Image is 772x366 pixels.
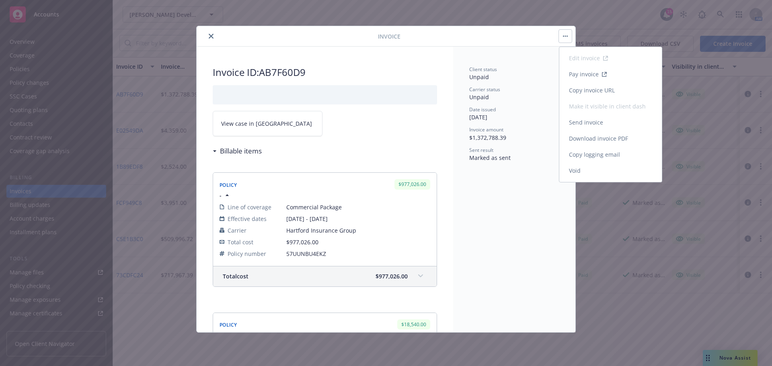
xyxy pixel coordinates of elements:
[469,86,500,93] span: Carrier status
[286,238,318,246] span: $977,026.00
[213,266,437,286] div: Totalcost$977,026.00
[469,126,503,133] span: Invoice amount
[228,215,267,223] span: Effective dates
[220,182,237,188] span: Policy
[469,147,493,153] span: Sent result
[228,249,266,258] span: Policy number
[286,226,430,235] span: Hartford Insurance Group
[469,154,511,162] span: Marked as sent
[469,66,497,73] span: Client status
[228,203,271,211] span: Line of coverage
[213,66,437,79] h2: Invoice ID: AB7F60D9
[228,238,253,246] span: Total cost
[378,32,400,41] span: Invoice
[286,203,430,211] span: Commercial Package
[394,179,430,189] div: $977,026.00
[223,272,248,280] span: Total cost
[220,146,262,156] h3: Billable items
[469,73,489,81] span: Unpaid
[220,331,231,339] button: -
[221,119,312,128] span: View case in [GEOGRAPHIC_DATA]
[397,319,430,329] div: $18,540.00
[469,93,489,101] span: Unpaid
[469,113,487,121] span: [DATE]
[213,111,322,136] a: View case in [GEOGRAPHIC_DATA]
[220,321,237,328] span: Policy
[220,191,231,200] button: -
[206,31,216,41] button: close
[213,146,262,156] div: Billable items
[286,215,430,223] span: [DATE] - [DATE]
[220,191,222,200] span: -
[469,106,496,113] span: Date issued
[220,331,222,339] span: -
[286,249,430,258] span: 57UUNBU4EKZ
[228,226,246,235] span: Carrier
[469,134,506,141] span: $1,372,788.39
[376,272,408,280] span: $977,026.00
